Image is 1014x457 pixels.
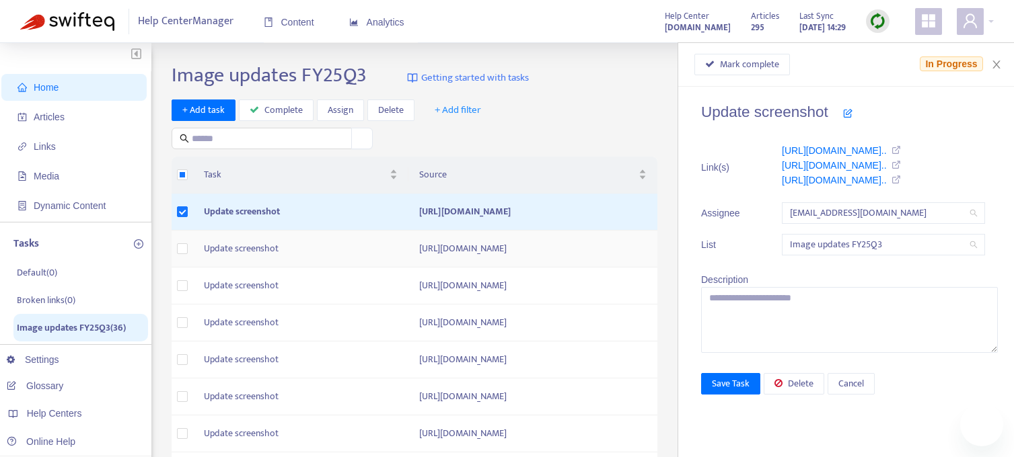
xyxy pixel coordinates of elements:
[790,203,977,223] span: support@sendible.com
[193,231,408,267] td: Update screenshot
[138,9,233,34] span: Help Center Manager
[828,373,875,394] button: Cancel
[193,341,408,378] td: Update screenshot
[782,145,887,156] a: [URL][DOMAIN_NAME]..
[407,73,418,83] img: image-link
[987,58,1006,71] button: Close
[408,194,657,231] td: [URL][DOMAIN_NAME]
[788,376,813,391] span: Delete
[751,20,764,35] strong: 295
[193,304,408,341] td: Update screenshot
[7,436,75,447] a: Online Help
[970,209,978,217] span: search
[782,160,887,171] a: [URL][DOMAIN_NAME]..
[180,134,189,143] span: search
[408,378,657,415] td: [URL][DOMAIN_NAME]
[408,415,657,452] td: [URL][DOMAIN_NAME]
[172,99,236,121] button: + Add task
[367,99,414,121] button: Delete
[408,304,657,341] td: [URL][DOMAIN_NAME]
[665,19,731,35] a: [DOMAIN_NAME]
[838,376,864,391] span: Cancel
[751,9,779,24] span: Articles
[17,321,126,335] p: Image updates FY25Q3 ( 36 )
[701,274,748,285] span: Description
[17,201,27,210] span: container
[920,56,982,71] span: In Progress
[790,235,977,255] span: Image updates FY25Q3
[17,265,57,280] p: Default ( 0 )
[239,99,314,121] button: Complete
[701,373,760,394] button: Save Task
[34,200,106,211] span: Dynamic Content
[962,13,978,29] span: user
[193,415,408,452] td: Update screenshot
[34,141,56,152] span: Links
[694,54,790,75] button: Mark complete
[17,112,27,122] span: account-book
[782,175,887,185] a: [URL][DOMAIN_NAME]..
[27,408,82,419] span: Help Centers
[172,63,367,87] h2: Image updates FY25Q3
[970,241,978,249] span: search
[701,206,748,220] span: Assignee
[425,99,491,121] button: + Add filter
[920,13,937,29] span: appstore
[349,17,359,27] span: area-chart
[17,142,27,151] span: link
[34,171,59,181] span: Media
[991,59,1002,70] span: close
[960,403,1003,446] iframe: Button to launch messaging window
[204,167,387,182] span: Task
[193,378,408,415] td: Update screenshot
[20,12,114,31] img: Swifteq
[7,354,59,365] a: Settings
[317,99,364,121] button: Assign
[701,103,998,121] h4: Update screenshot
[193,267,408,304] td: Update screenshot
[17,83,27,92] span: home
[421,71,529,86] span: Getting started with tasks
[407,63,529,93] a: Getting started with tasks
[328,103,353,118] span: Assign
[34,112,65,122] span: Articles
[193,157,408,194] th: Task
[34,82,59,93] span: Home
[764,373,824,394] button: Delete
[435,102,481,118] span: + Add filter
[182,103,225,118] span: + Add task
[13,236,39,252] p: Tasks
[419,167,636,182] span: Source
[701,237,748,252] span: List
[701,160,748,175] span: Link(s)
[408,341,657,378] td: [URL][DOMAIN_NAME]
[7,380,63,391] a: Glossary
[665,9,709,24] span: Help Center
[17,293,75,307] p: Broken links ( 0 )
[869,13,886,30] img: sync.dc5367851b00ba804db3.png
[264,103,303,118] span: Complete
[712,376,750,391] span: Save Task
[378,103,404,118] span: Delete
[264,17,273,27] span: book
[349,17,404,28] span: Analytics
[17,171,27,181] span: file-image
[408,157,657,194] th: Source
[193,194,408,231] td: Update screenshot
[799,20,846,35] strong: [DATE] 14:29
[264,17,314,28] span: Content
[720,57,779,72] span: Mark complete
[408,231,657,267] td: [URL][DOMAIN_NAME]
[408,267,657,304] td: [URL][DOMAIN_NAME]
[799,9,834,24] span: Last Sync
[134,239,143,249] span: plus-circle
